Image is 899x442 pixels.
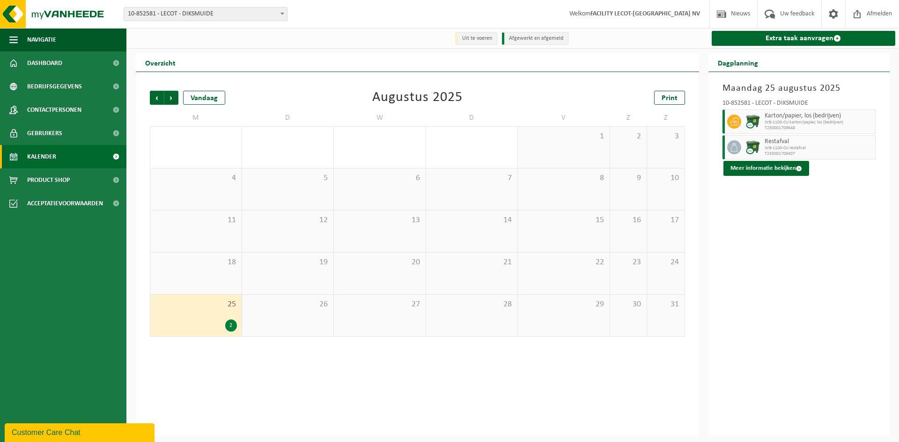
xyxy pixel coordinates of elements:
strong: FACILITY LECOT-[GEOGRAPHIC_DATA] NV [590,10,700,17]
span: WB-1100-CU karton/papier, los (bedrijven) [765,120,873,125]
li: Uit te voeren [455,32,497,45]
span: 27 [339,299,421,310]
td: Z [647,109,685,126]
span: Bedrijfsgegevens [27,75,82,98]
a: Print [654,91,685,105]
h2: Overzicht [136,53,185,72]
span: 3 [652,131,679,142]
span: 23 [615,257,642,268]
span: Contactpersonen [27,98,81,122]
span: 6 [339,173,421,183]
td: Z [610,109,648,126]
span: 25 [155,299,237,310]
span: 10 [652,173,679,183]
span: 7 [431,173,513,183]
h3: Maandag 25 augustus 2025 [722,81,876,95]
td: W [334,109,426,126]
span: Gebruikers [27,122,62,145]
span: 20 [339,257,421,268]
span: Print [662,94,678,102]
span: 13 [339,215,421,225]
td: D [242,109,334,126]
li: Afgewerkt en afgemeld [502,32,568,45]
span: 1 [523,131,605,142]
iframe: chat widget [5,421,156,442]
span: Vorige [150,91,164,105]
span: 5 [247,173,329,183]
img: WB-1100-CU [746,115,760,129]
span: Dashboard [27,51,62,75]
span: Karton/papier, los (bedrijven) [765,112,873,120]
span: T250001709407 [765,151,873,157]
span: Product Shop [27,168,70,192]
span: Restafval [765,138,873,145]
td: M [150,109,242,126]
div: Vandaag [183,91,225,105]
button: Meer informatie bekijken [723,161,809,176]
span: Navigatie [27,28,56,51]
div: 10-852581 - LECOT - DIKSMUIDE [722,100,876,109]
span: 8 [523,173,605,183]
span: Acceptatievoorwaarden [27,192,103,215]
span: 26 [247,299,329,310]
span: Kalender [27,145,56,168]
span: 4 [155,173,237,183]
span: 15 [523,215,605,225]
span: 21 [431,257,513,268]
span: 18 [155,257,237,268]
h2: Dagplanning [708,53,767,72]
span: 22 [523,257,605,268]
span: 28 [431,299,513,310]
span: T250001709648 [765,125,873,131]
span: 24 [652,257,679,268]
span: 2 [615,131,642,142]
span: 12 [247,215,329,225]
span: WB-1100-CU restafval [765,145,873,151]
img: WB-1100-CU [746,140,760,154]
span: 31 [652,299,679,310]
div: 2 [225,319,237,332]
span: 10-852581 - LECOT - DIKSMUIDE [124,7,287,21]
span: Volgende [164,91,178,105]
span: 16 [615,215,642,225]
span: 30 [615,299,642,310]
span: 9 [615,173,642,183]
span: 17 [652,215,679,225]
td: V [518,109,610,126]
span: 11 [155,215,237,225]
a: Extra taak aanvragen [712,31,896,46]
div: Augustus 2025 [372,91,463,105]
span: 19 [247,257,329,268]
span: 29 [523,299,605,310]
td: D [426,109,518,126]
span: 14 [431,215,513,225]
